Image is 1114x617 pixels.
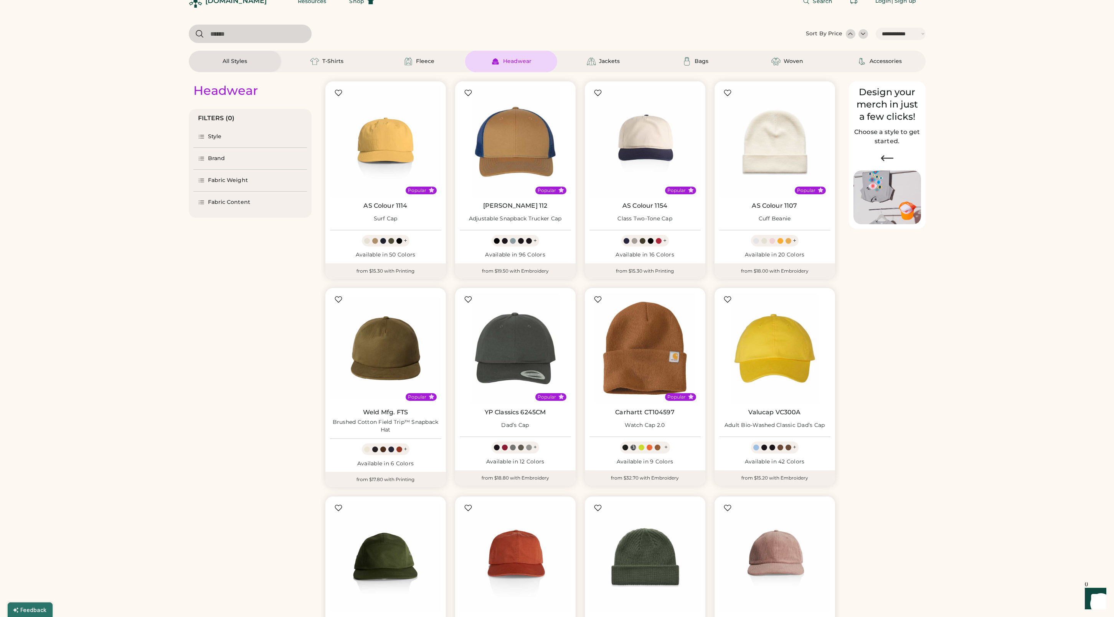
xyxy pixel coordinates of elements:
[503,58,531,65] div: Headwear
[589,501,701,612] img: AS Colour 1120 Cable Beanie
[752,202,797,210] a: AS Colour 1107
[223,58,247,65] div: All Styles
[759,215,791,223] div: Cuff Beanie
[719,501,830,612] img: AS Colour 1152 Class Cord Cap
[330,293,441,404] img: Weld Mfg. FTS Brushed Cotton Field Trip™ Snapback Hat
[460,293,571,404] img: YP Classics 6245CM Dad’s Cap
[330,86,441,197] img: AS Colour 1114 Surf Cap
[589,293,701,404] img: Carhartt CT104597 Watch Cap 2.0
[818,187,824,193] button: Popular Style
[374,215,398,223] div: Surf Cap
[558,394,564,400] button: Popular Style
[797,187,815,194] div: Popular
[589,458,701,466] div: Available in 9 Colors
[208,133,222,141] div: Style
[622,202,667,210] a: AS Colour 1154
[793,443,796,452] div: +
[325,472,446,487] div: from $17.80 with Printing
[558,187,564,193] button: Popular Style
[585,263,705,279] div: from $15.30 with Printing
[429,394,434,400] button: Popular Style
[853,127,921,146] h2: Choose a style to get started.
[404,445,407,453] div: +
[784,58,803,65] div: Woven
[404,237,407,245] div: +
[725,422,825,429] div: Adult Bio-Washed Classic Dad’s Cap
[429,187,434,193] button: Popular Style
[322,58,343,65] div: T-Shirts
[615,409,675,416] a: Carhartt CT104597
[404,57,413,66] img: Fleece Icon
[325,263,446,279] div: from $15.30 with Printing
[748,409,800,416] a: Valucap VC300A
[469,215,562,223] div: Adjustable Snapback Trucker Cap
[330,251,441,259] div: Available in 50 Colors
[330,419,441,434] div: Brushed Cotton Field Trip™ Snapback Hat
[198,114,235,123] div: FILTERS (0)
[587,57,596,66] img: Jackets Icon
[491,57,500,66] img: Headwear Icon
[1078,582,1111,615] iframe: Front Chat
[771,57,781,66] img: Woven Icon
[589,86,701,197] img: AS Colour 1154 Class Two-Tone Cap
[719,458,830,466] div: Available in 42 Colors
[667,394,686,400] div: Popular
[501,422,529,429] div: Dad’s Cap
[719,251,830,259] div: Available in 20 Colors
[533,237,537,245] div: +
[719,86,830,197] img: AS Colour 1107 Cuff Beanie
[455,470,576,486] div: from $18.80 with Embroidery
[793,237,796,245] div: +
[483,202,548,210] a: [PERSON_NAME] 112
[485,409,546,416] a: YP Classics 6245CM
[695,58,708,65] div: Bags
[193,83,258,98] div: Headwear
[208,155,225,162] div: Brand
[416,58,434,65] div: Fleece
[460,458,571,466] div: Available in 12 Colors
[208,198,250,206] div: Fabric Content
[455,263,576,279] div: from $19.50 with Embroidery
[688,394,694,400] button: Popular Style
[715,263,835,279] div: from $18.00 with Embroidery
[363,409,408,416] a: Weld Mfg. FTS
[857,57,866,66] img: Accessories Icon
[460,86,571,197] img: Richardson 112 Adjustable Snapback Trucker Cap
[853,170,921,225] img: Image of Lisa Congdon Eye Print on T-Shirt and Hat
[625,422,665,429] div: Watch Cap 2.0
[682,57,692,66] img: Bags Icon
[585,470,705,486] div: from $32.70 with Embroidery
[330,460,441,468] div: Available in 6 Colors
[538,394,556,400] div: Popular
[715,470,835,486] div: from $15.20 with Embroidery
[719,293,830,404] img: Valucap VC300A Adult Bio-Washed Classic Dad’s Cap
[663,237,667,245] div: +
[667,187,686,194] div: Popular
[664,443,668,452] div: +
[688,187,694,193] button: Popular Style
[363,202,407,210] a: AS Colour 1114
[806,30,842,38] div: Sort By Price
[538,187,556,194] div: Popular
[870,58,902,65] div: Accessories
[460,251,571,259] div: Available in 96 Colors
[330,501,441,612] img: AS Colour 1103 Finn Five Panel Cap
[617,215,672,223] div: Class Two-Tone Cap
[310,57,319,66] img: T-Shirts Icon
[208,177,248,184] div: Fabric Weight
[853,86,921,123] div: Design your merch in just a few clicks!
[460,501,571,612] img: AS Colour 1116 James Cap
[533,443,537,452] div: +
[589,251,701,259] div: Available in 16 Colors
[408,187,426,194] div: Popular
[599,58,620,65] div: Jackets
[408,394,426,400] div: Popular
